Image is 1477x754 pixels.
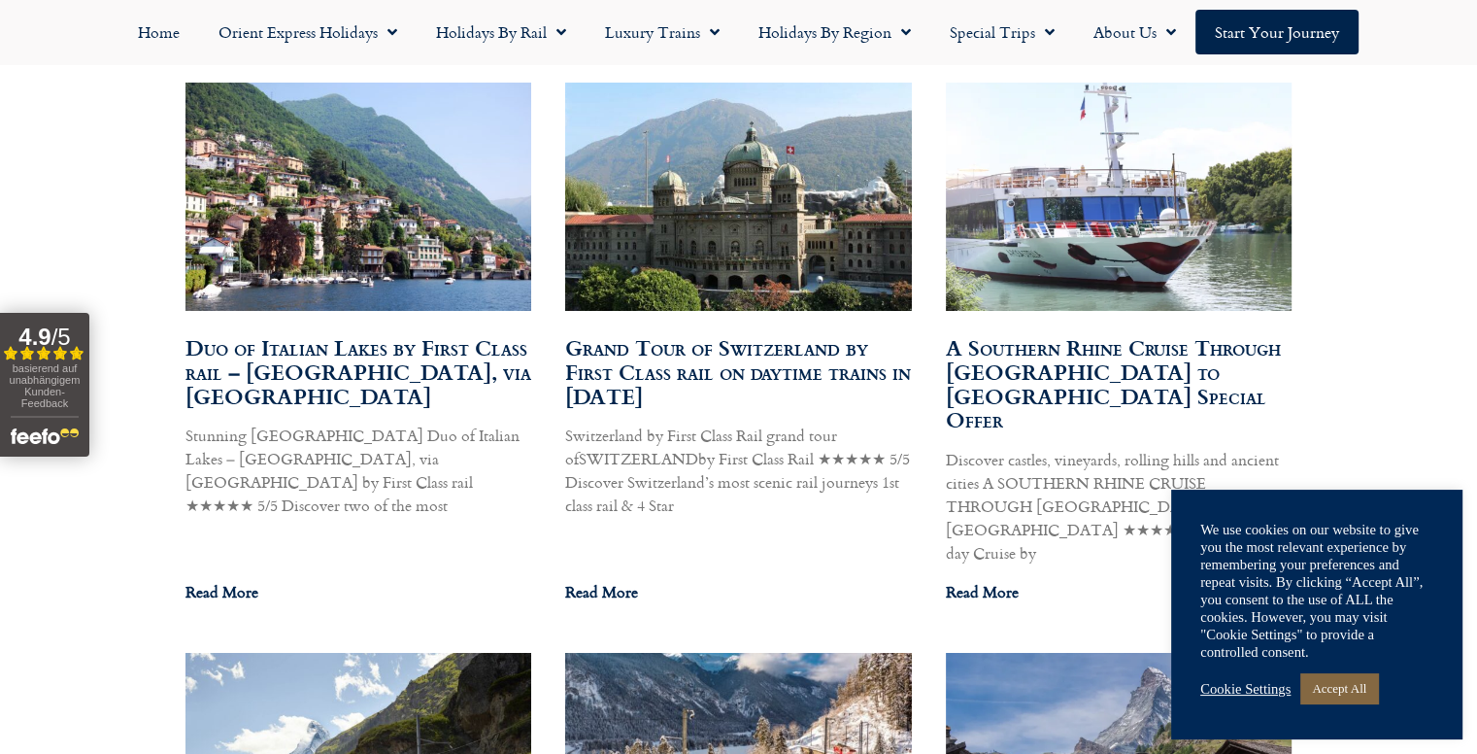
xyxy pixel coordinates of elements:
p: Switzerland by First Class Rail grand tour ofSWITZERLANDby First Class Rail ★★★★★ 5/5 Discover Sw... [565,424,912,517]
a: Duo of Italian Lakes by First Class rail – [GEOGRAPHIC_DATA], via [GEOGRAPHIC_DATA] [185,331,531,412]
a: Grand Tour of Switzerland by First Class rail on daytime trains in [DATE] [565,331,911,412]
p: Stunning [GEOGRAPHIC_DATA] Duo of Italian Lakes – [GEOGRAPHIC_DATA], via [GEOGRAPHIC_DATA] by Fir... [185,424,532,517]
nav: Menu [10,10,1467,54]
a: Read more about Grand Tour of Switzerland by First Class rail on daytime trains in 2024 [565,580,638,603]
a: Luxury Trains [586,10,739,54]
a: Holidays by Rail [417,10,586,54]
a: A Southern Rhine Cruise Through [GEOGRAPHIC_DATA] to [GEOGRAPHIC_DATA] Special Offer [946,331,1281,435]
a: Special Trips [930,10,1074,54]
p: Discover castles, vineyards, rolling hills and ancient cities A SOUTHERN RHINE CRUISE THROUGH [GE... [946,448,1292,565]
a: Home [118,10,199,54]
a: Read more about Duo of Italian Lakes by First Class rail – Lake Como & Lake Garda, via Switzerland [185,580,258,603]
a: Holidays by Region [739,10,930,54]
a: Accept All [1300,673,1378,703]
a: Read more about A Southern Rhine Cruise Through Germany to Switzerland Special Offer [946,580,1019,603]
a: Start your Journey [1195,10,1359,54]
a: Orient Express Holidays [199,10,417,54]
a: About Us [1074,10,1195,54]
a: Cookie Settings [1200,680,1291,698]
div: We use cookies on our website to give you the most relevant experience by remembering your prefer... [1200,521,1433,661]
